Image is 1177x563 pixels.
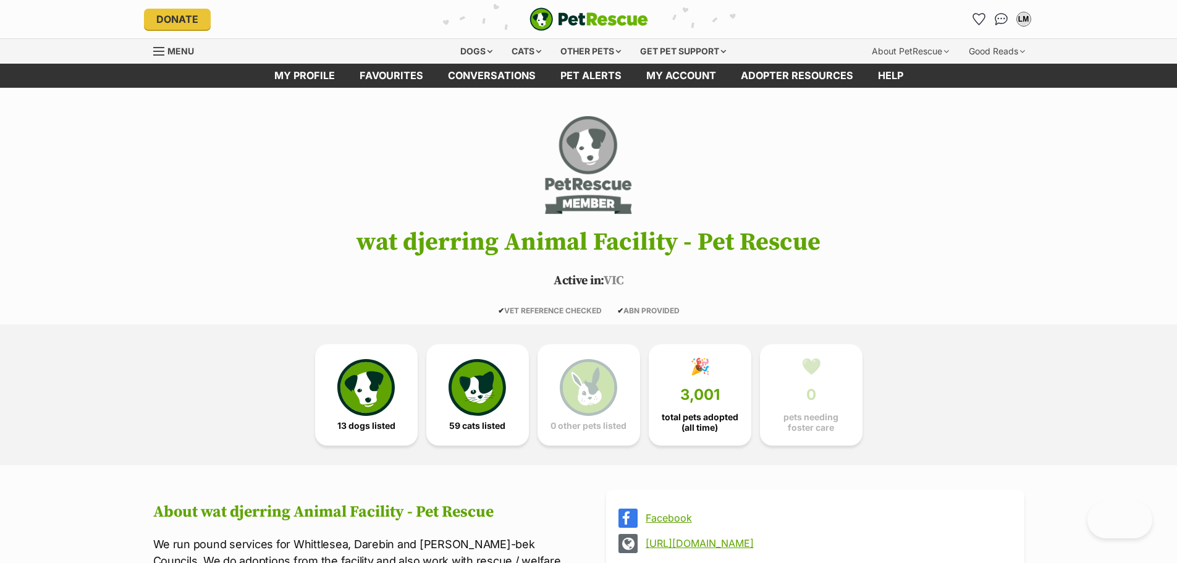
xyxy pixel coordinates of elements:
[1014,9,1034,29] button: My account
[646,512,1007,523] a: Facebook
[770,412,852,432] span: pets needing foster care
[498,306,504,315] icon: ✔
[542,112,635,218] img: wat djerring Animal Facility - Pet Rescue
[167,46,194,56] span: Menu
[552,39,630,64] div: Other pets
[135,229,1043,256] h1: wat djerring Animal Facility - Pet Rescue
[153,503,572,522] h2: About wat djerring Animal Facility - Pet Rescue
[315,344,418,446] a: 13 dogs listed
[554,273,604,289] span: Active in:
[153,39,203,61] a: Menu
[634,64,728,88] a: My account
[548,64,634,88] a: Pet alerts
[337,359,394,416] img: petrescue-icon-eee76f85a60ef55c4a1927667547b313a7c0e82042636edf73dce9c88f694885.svg
[538,344,640,446] a: 0 other pets listed
[806,386,816,404] span: 0
[337,421,395,431] span: 13 dogs listed
[863,39,958,64] div: About PetRescue
[960,39,1034,64] div: Good Reads
[551,421,626,431] span: 0 other pets listed
[992,9,1011,29] a: Conversations
[649,344,751,446] a: 🎉 3,001 total pets adopted (all time)
[760,344,863,446] a: 💚 0 pets needing foster care
[631,39,735,64] div: Get pet support
[680,386,720,404] span: 3,001
[617,306,623,315] icon: ✔
[866,64,916,88] a: Help
[503,39,550,64] div: Cats
[969,9,989,29] a: Favourites
[529,7,648,31] img: logo-e224e6f780fb5917bec1dbf3a21bbac754714ae5b6737aabdf751b685950b380.svg
[347,64,436,88] a: Favourites
[560,359,617,416] img: bunny-icon-b786713a4a21a2fe6d13e954f4cb29d131f1b31f8a74b52ca2c6d2999bc34bbe.svg
[426,344,529,446] a: 59 cats listed
[1018,13,1030,25] div: LM
[449,359,505,416] img: cat-icon-068c71abf8fe30c970a85cd354bc8e23425d12f6e8612795f06af48be43a487a.svg
[144,9,211,30] a: Donate
[646,538,1007,549] a: [URL][DOMAIN_NAME]
[690,357,710,376] div: 🎉
[449,421,505,431] span: 59 cats listed
[498,306,602,315] span: VET REFERENCE CHECKED
[529,7,648,31] a: PetRescue
[262,64,347,88] a: My profile
[801,357,821,376] div: 💚
[728,64,866,88] a: Adopter resources
[617,306,680,315] span: ABN PROVIDED
[452,39,501,64] div: Dogs
[659,412,741,432] span: total pets adopted (all time)
[1087,501,1152,538] iframe: Help Scout Beacon - Open
[995,13,1008,25] img: chat-41dd97257d64d25036548639549fe6c8038ab92f7586957e7f3b1b290dea8141.svg
[436,64,548,88] a: conversations
[135,272,1043,290] p: VIC
[969,9,1034,29] ul: Account quick links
